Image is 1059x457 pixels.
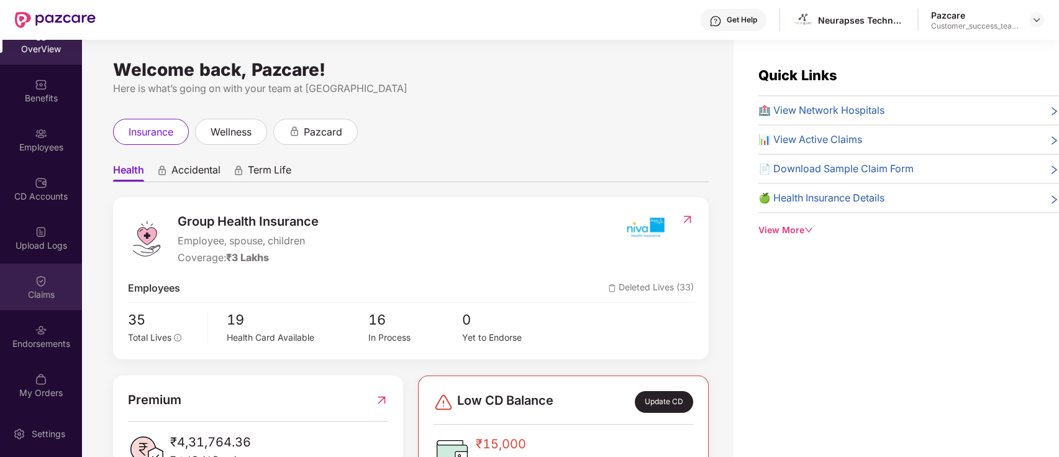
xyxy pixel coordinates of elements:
span: Employees [128,280,180,296]
span: right [1049,105,1059,118]
img: svg+xml;base64,PHN2ZyBpZD0iQmVuZWZpdHMiIHhtbG5zPSJodHRwOi8vd3d3LnczLm9yZy8yMDAwL3N2ZyIgd2lkdGg9Ij... [35,78,47,91]
span: Total Lives [128,332,171,343]
div: Customer_success_team_lead [931,21,1018,31]
span: Group Health Insurance [178,212,319,231]
span: 📊 View Active Claims [758,132,862,147]
span: 19 [227,309,368,331]
img: RedirectIcon [681,213,694,226]
img: svg+xml;base64,PHN2ZyBpZD0iRW1wbG95ZWVzIiB4bWxucz0iaHR0cDovL3d3dy53My5vcmcvMjAwMC9zdmciIHdpZHRoPS... [35,127,47,140]
span: ₹3 Lakhs [226,251,269,264]
span: Employee, spouse, children [178,233,319,249]
img: svg+xml;base64,PHN2ZyBpZD0iU2V0dGluZy0yMHgyMCIgeG1sbnM9Imh0dHA6Ly93d3cudzMub3JnLzIwMDAvc3ZnIiB3aW... [13,428,25,440]
span: Accidental [171,164,220,182]
img: svg+xml;base64,PHN2ZyBpZD0iRW5kb3JzZW1lbnRzIiB4bWxucz0iaHR0cDovL3d3dy53My5vcmcvMjAwMC9zdmciIHdpZH... [35,324,47,336]
span: Premium [128,390,181,410]
span: ₹15,000 [476,435,562,454]
div: Pazcare [931,9,1018,21]
span: right [1049,164,1059,177]
div: Welcome back, Pazcare! [113,65,709,75]
div: animation [233,165,244,176]
span: Deleted Lives (33) [608,280,694,296]
div: Coverage: [178,250,319,265]
span: info-circle [174,334,181,341]
span: 35 [128,309,199,331]
img: insurerIcon [622,212,668,243]
span: ₹4,31,764.36 [170,433,251,452]
span: down [804,226,813,234]
span: 📄 Download Sample Claim Form [758,161,914,177]
span: pazcard [304,124,342,140]
img: logo [128,220,165,257]
img: svg+xml;base64,PHN2ZyBpZD0iTXlfT3JkZXJzIiBkYXRhLW5hbWU9Ik15IE9yZGVycyIgeG1sbnM9Imh0dHA6Ly93d3cudz... [35,373,47,385]
span: right [1049,193,1059,206]
img: svg+xml;base64,PHN2ZyBpZD0iQ0RfQWNjb3VudHMiIGRhdGEtbmFtZT0iQ0QgQWNjb3VudHMiIHhtbG5zPSJodHRwOi8vd3... [35,177,47,189]
span: wellness [211,124,252,140]
div: Yet to Endorse [462,331,557,344]
span: 0 [462,309,557,331]
span: 16 [368,309,462,331]
img: svg+xml;base64,PHN2ZyBpZD0iRHJvcGRvd24tMzJ4MzIiIHhtbG5zPSJodHRwOi8vd3d3LnczLm9yZy8yMDAwL3N2ZyIgd2... [1032,15,1042,25]
img: images.png [794,11,812,29]
div: View More [758,223,1059,237]
img: svg+xml;base64,PHN2ZyBpZD0iSGVscC0zMngzMiIgeG1sbnM9Imh0dHA6Ly93d3cudzMub3JnLzIwMDAvc3ZnIiB3aWR0aD... [709,15,722,27]
span: right [1049,134,1059,147]
div: In Process [368,331,462,344]
div: animation [157,165,168,176]
span: Term Life [248,164,291,182]
span: Low CD Balance [457,391,553,413]
span: insurance [129,124,173,140]
img: svg+xml;base64,PHN2ZyBpZD0iRGFuZ2VyLTMyeDMyIiB4bWxucz0iaHR0cDovL3d3dy53My5vcmcvMjAwMC9zdmciIHdpZH... [434,392,453,412]
img: svg+xml;base64,PHN2ZyBpZD0iQ2xhaW0iIHhtbG5zPSJodHRwOi8vd3d3LnczLm9yZy8yMDAwL3N2ZyIgd2lkdGg9IjIwIi... [35,275,47,287]
div: Update CD [635,391,693,413]
img: New Pazcare Logo [15,12,96,28]
div: Neurapses Technologies Private Limited [818,14,905,26]
div: Health Card Available [227,331,368,344]
div: Settings [28,428,69,440]
img: svg+xml;base64,PHN2ZyBpZD0iVXBsb2FkX0xvZ3MiIGRhdGEtbmFtZT0iVXBsb2FkIExvZ3MiIHhtbG5zPSJodHRwOi8vd3... [35,226,47,238]
img: RedirectIcon [375,390,388,410]
span: 🏥 View Network Hospitals [758,103,884,118]
div: animation [289,126,300,137]
img: deleteIcon [608,284,616,292]
span: Health [113,164,144,182]
div: Get Help [727,15,757,25]
span: Quick Links [758,67,837,83]
div: Here is what’s going on with your team at [GEOGRAPHIC_DATA] [113,81,709,96]
span: 🍏 Health Insurance Details [758,190,884,206]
